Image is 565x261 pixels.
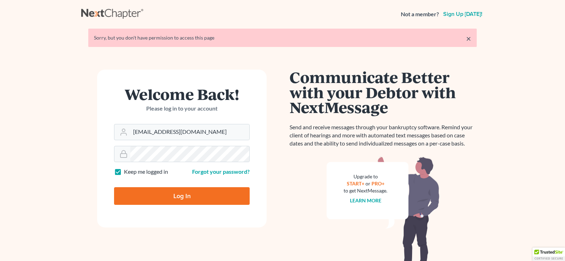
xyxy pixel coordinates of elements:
strong: Not a member? [401,10,439,18]
label: Keep me logged in [124,168,168,176]
p: Please log in to your account [114,105,250,113]
a: Forgot your password? [192,168,250,175]
a: × [466,34,471,43]
a: Sign up [DATE]! [442,11,484,17]
span: or [365,180,370,186]
div: Upgrade to [344,173,387,180]
div: TrustedSite Certified [533,248,565,261]
h1: Communicate Better with your Debtor with NextMessage [290,70,477,115]
input: Log In [114,187,250,205]
h1: Welcome Back! [114,87,250,102]
a: Learn more [350,197,381,203]
a: START+ [347,180,364,186]
a: PRO+ [371,180,385,186]
div: Sorry, but you don't have permission to access this page [94,34,471,41]
p: Send and receive messages through your bankruptcy software. Remind your client of hearings and mo... [290,123,477,148]
div: to get NextMessage. [344,187,387,194]
input: Email Address [130,124,249,140]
